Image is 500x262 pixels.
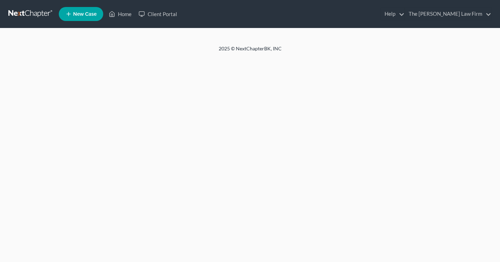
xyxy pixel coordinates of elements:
[405,8,491,20] a: The [PERSON_NAME] Law Firm
[135,8,181,20] a: Client Portal
[381,8,404,20] a: Help
[105,8,135,20] a: Home
[59,7,103,21] new-legal-case-button: New Case
[51,45,450,58] div: 2025 © NextChapterBK, INC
